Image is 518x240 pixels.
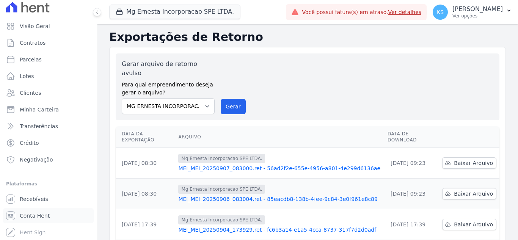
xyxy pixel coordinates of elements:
span: Parcelas [20,56,42,63]
span: Recebíveis [20,195,48,203]
a: Ver detalhes [388,9,422,15]
span: Contratos [20,39,46,47]
a: Transferências [3,119,94,134]
td: [DATE] 17:39 [385,209,439,240]
a: Crédito [3,135,94,151]
span: Transferências [20,122,58,130]
span: Baixar Arquivo [454,159,493,167]
span: Visão Geral [20,22,50,30]
span: Você possui fatura(s) em atraso. [302,8,421,16]
td: [DATE] 08:30 [116,148,175,179]
a: Baixar Arquivo [442,219,496,230]
a: MEI_MEI_20250906_083004.ret - 85eacdb8-138b-4fee-9c84-3e0f961e8c89 [178,195,381,203]
a: Contratos [3,35,94,50]
button: KS [PERSON_NAME] Ver opções [427,2,518,23]
a: Conta Hent [3,208,94,223]
a: Negativação [3,152,94,167]
span: Mg Ernesta Incorporacao SPE LTDA. [178,185,265,194]
a: MEI_MEI_20250904_173929.ret - fc6b3a14-e1a5-4cca-8737-317f7d2d0adf [178,226,381,234]
td: [DATE] 08:30 [116,179,175,209]
span: Clientes [20,89,41,97]
td: [DATE] 09:23 [385,179,439,209]
a: Clientes [3,85,94,100]
a: Minha Carteira [3,102,94,117]
a: Baixar Arquivo [442,157,496,169]
td: [DATE] 09:23 [385,148,439,179]
label: Gerar arquivo de retorno avulso [122,60,215,78]
span: Mg Ernesta Incorporacao SPE LTDA. [178,215,265,224]
a: Visão Geral [3,19,94,34]
span: Mg Ernesta Incorporacao SPE LTDA. [178,154,265,163]
span: Baixar Arquivo [454,221,493,228]
span: KS [437,9,444,15]
label: Para qual empreendimento deseja gerar o arquivo? [122,78,215,97]
button: Gerar [221,99,246,114]
th: Arquivo [175,126,385,148]
span: Conta Hent [20,212,50,220]
span: Negativação [20,156,53,163]
a: Baixar Arquivo [442,188,496,199]
td: [DATE] 17:39 [116,209,175,240]
th: Data da Exportação [116,126,175,148]
p: [PERSON_NAME] [452,5,503,13]
h2: Exportações de Retorno [109,30,506,44]
span: Crédito [20,139,39,147]
p: Ver opções [452,13,503,19]
span: Baixar Arquivo [454,190,493,198]
button: Mg Ernesta Incorporacao SPE LTDA. [109,5,240,19]
a: Parcelas [3,52,94,67]
span: Lotes [20,72,34,80]
a: Lotes [3,69,94,84]
div: Plataformas [6,179,91,188]
a: MEI_MEI_20250907_083000.ret - 56ad2f2e-655e-4956-a801-4e299d6136ae [178,165,381,172]
a: Recebíveis [3,191,94,207]
span: Minha Carteira [20,106,59,113]
th: Data de Download [385,126,439,148]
